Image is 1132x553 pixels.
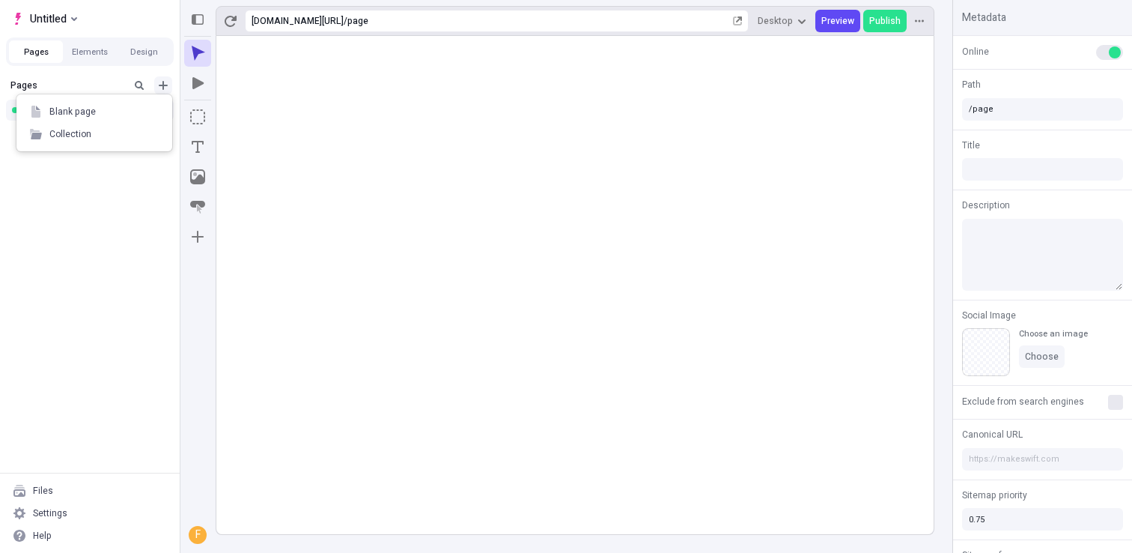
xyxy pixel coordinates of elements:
[962,199,1010,212] span: Description
[758,15,793,27] span: Desktop
[962,428,1023,441] span: Canonical URL
[962,489,1027,502] span: Sitemap priority
[190,528,205,543] div: F
[815,10,860,32] button: Preview
[752,10,812,32] button: Desktop
[962,448,1123,471] input: https://makeswift.com
[49,106,96,118] div: Blank page
[33,507,67,519] div: Settings
[154,76,172,94] button: Add new
[184,103,211,130] button: Box
[962,309,1016,322] span: Social Image
[1019,328,1088,339] div: Choose an image
[9,40,63,63] button: Pages
[33,485,53,497] div: Files
[33,530,52,542] div: Help
[49,128,91,140] div: Collection
[1025,351,1059,363] span: Choose
[1019,345,1065,368] button: Choose
[821,15,854,27] span: Preview
[184,163,211,190] button: Image
[962,78,981,91] span: Path
[962,139,980,152] span: Title
[63,40,117,63] button: Elements
[252,15,344,27] div: [URL][DOMAIN_NAME]
[184,133,211,160] button: Text
[6,7,83,30] button: Select site
[962,395,1084,408] span: Exclude from search engines
[117,40,171,63] button: Design
[347,15,730,27] div: page
[962,45,989,58] span: Online
[869,15,901,27] span: Publish
[184,193,211,220] button: Button
[30,10,67,28] span: Untitled
[344,15,347,27] div: /
[863,10,907,32] button: Publish
[10,79,124,91] div: Pages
